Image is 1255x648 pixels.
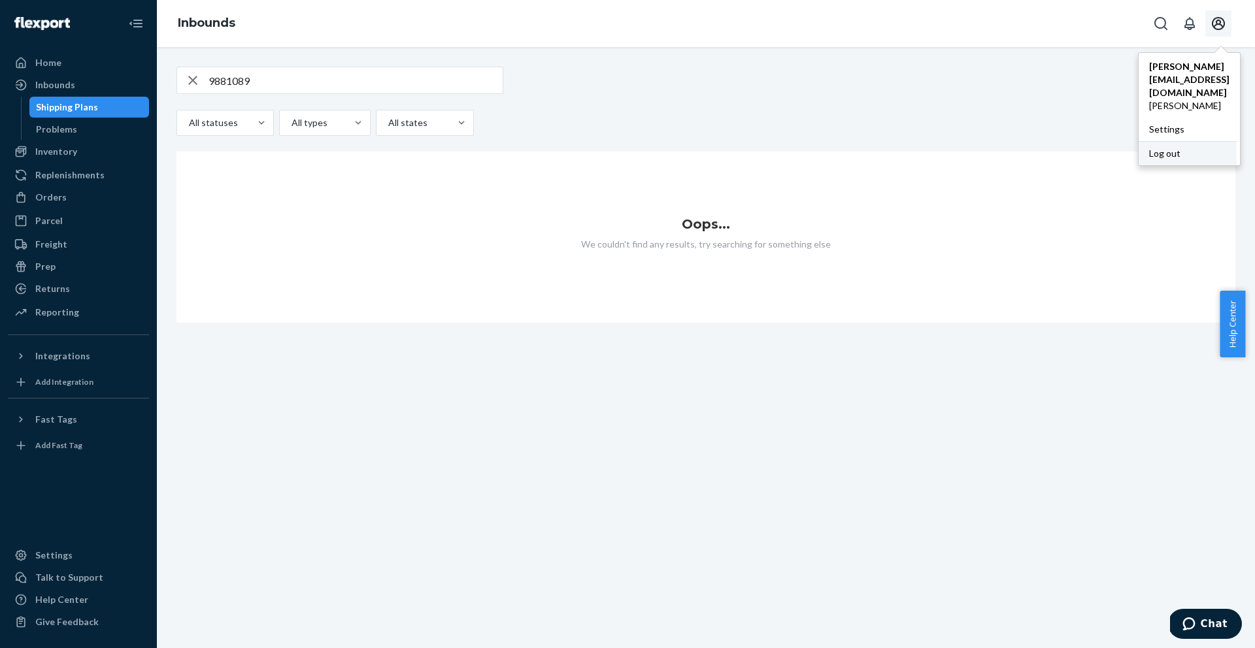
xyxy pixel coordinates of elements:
div: Problems [36,123,77,136]
button: Open Search Box [1148,10,1174,37]
a: Prep [8,256,149,277]
div: Home [35,56,61,69]
a: Inbounds [178,16,235,30]
div: Inbounds [35,78,75,91]
button: Open notifications [1177,10,1203,37]
div: Integrations [35,349,90,363]
input: Search inbounds by name, destination, msku... [209,67,503,93]
a: Help Center [8,589,149,610]
a: Returns [8,278,149,299]
img: Flexport logo [14,17,70,30]
a: Inventory [8,141,149,162]
div: Returns [35,282,70,295]
a: Reporting [8,302,149,323]
span: [PERSON_NAME][EMAIL_ADDRESS][DOMAIN_NAME] [1149,60,1230,99]
input: All types [290,116,292,129]
ol: breadcrumbs [167,5,246,42]
div: Prep [35,260,56,273]
div: Give Feedback [35,615,99,628]
button: Talk to Support [8,567,149,588]
a: Freight [8,234,149,255]
div: Add Fast Tag [35,440,82,451]
div: Help Center [35,593,88,606]
div: Talk to Support [35,571,103,584]
div: Shipping Plans [36,101,98,114]
a: Problems [29,119,150,140]
div: Parcel [35,214,63,227]
input: All statuses [188,116,189,129]
a: Add Integration [8,372,149,393]
div: Inventory [35,145,77,158]
button: Fast Tags [8,409,149,430]
div: Fast Tags [35,413,77,426]
span: [PERSON_NAME] [1149,99,1230,112]
a: Inbounds [8,74,149,95]
button: Help Center [1220,291,1245,357]
a: Replenishments [8,165,149,186]
a: Settings [8,545,149,566]
a: Shipping Plans [29,97,150,118]
div: Reporting [35,306,79,319]
h1: Oops... [176,217,1235,231]
button: Integrations [8,346,149,366]
iframe: Opens a widget where you can chat to one of our agents [1170,609,1242,641]
a: Add Fast Tag [8,435,149,456]
div: Settings [35,549,73,562]
div: Replenishments [35,169,105,182]
p: We couldn't find any results, try searching for something else [176,238,1235,251]
button: Close Navigation [123,10,149,37]
a: Parcel [8,210,149,231]
button: Open account menu [1205,10,1231,37]
button: Give Feedback [8,611,149,632]
div: Add Integration [35,376,93,387]
input: All states [387,116,388,129]
a: Home [8,52,149,73]
a: Settings [1139,118,1240,141]
a: Orders [8,187,149,208]
div: Freight [35,238,67,251]
a: [PERSON_NAME][EMAIL_ADDRESS][DOMAIN_NAME][PERSON_NAME] [1139,55,1240,118]
div: Orders [35,191,67,204]
button: Log out [1139,141,1237,165]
